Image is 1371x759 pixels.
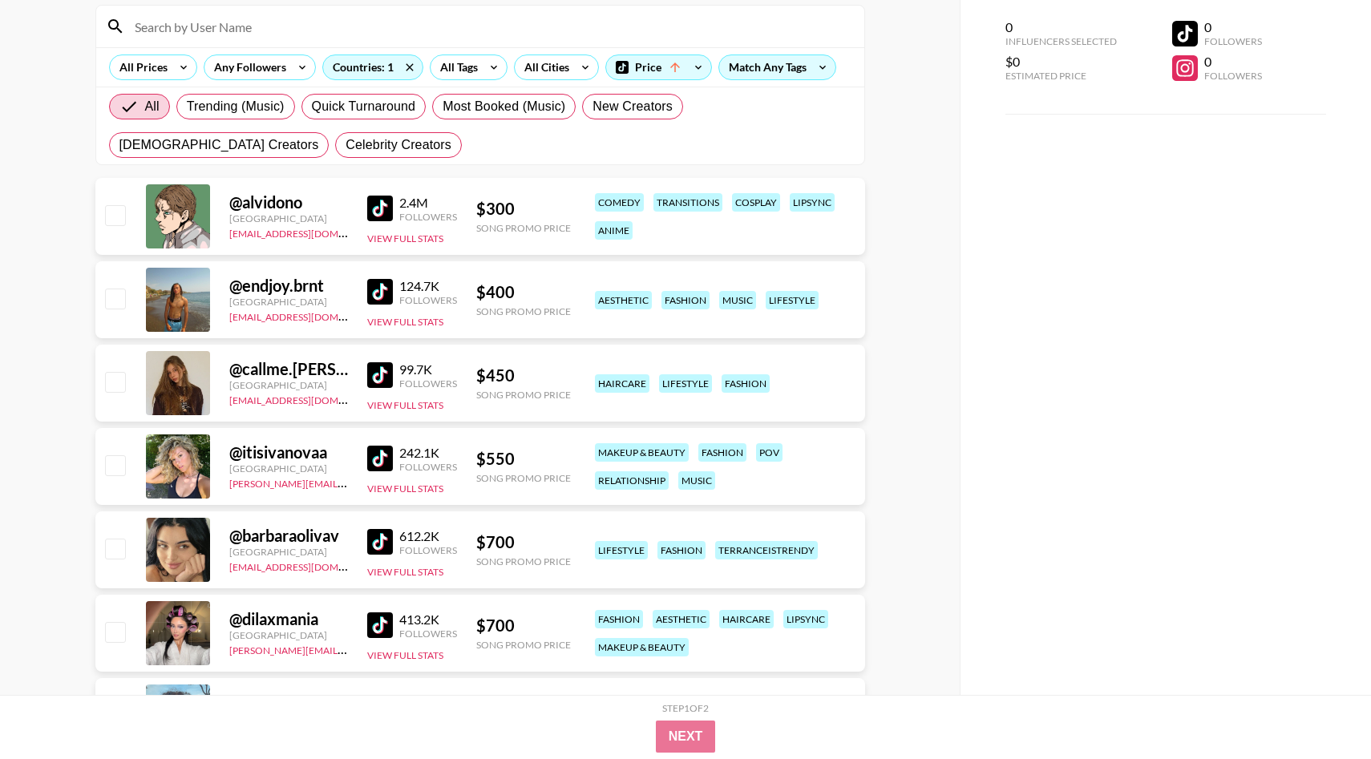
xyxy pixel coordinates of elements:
[399,361,457,377] div: 99.7K
[229,224,390,240] a: [EMAIL_ADDRESS][DOMAIN_NAME]
[606,55,711,79] div: Price
[1204,54,1262,70] div: 0
[662,702,709,714] div: Step 1 of 2
[204,55,289,79] div: Any Followers
[476,389,571,401] div: Song Promo Price
[595,193,644,212] div: comedy
[367,566,443,578] button: View Full Stats
[1204,19,1262,35] div: 0
[661,291,710,309] div: fashion
[229,391,390,406] a: [EMAIL_ADDRESS][DOMAIN_NAME]
[431,55,481,79] div: All Tags
[657,541,706,559] div: fashion
[399,461,457,473] div: Followers
[229,641,467,656] a: [PERSON_NAME][EMAIL_ADDRESS][DOMAIN_NAME]
[229,629,348,641] div: [GEOGRAPHIC_DATA]
[229,546,348,558] div: [GEOGRAPHIC_DATA]
[399,278,457,294] div: 124.7K
[229,462,348,474] div: [GEOGRAPHIC_DATA]
[367,362,393,388] img: TikTok
[399,612,457,628] div: 413.2K
[323,55,423,79] div: Countries: 1
[399,544,457,556] div: Followers
[653,610,710,628] div: aesthetic
[125,14,855,39] input: Search by User Name
[766,291,819,309] div: lifestyle
[592,97,673,116] span: New Creators
[476,472,571,484] div: Song Promo Price
[790,193,835,212] div: lipsync
[229,296,348,308] div: [GEOGRAPHIC_DATA]
[110,55,171,79] div: All Prices
[399,195,457,211] div: 2.4M
[399,628,457,640] div: Followers
[1005,54,1117,70] div: $0
[119,135,319,155] span: [DEMOGRAPHIC_DATA] Creators
[443,97,565,116] span: Most Booked (Music)
[229,308,390,323] a: [EMAIL_ADDRESS][DOMAIN_NAME]
[367,232,443,244] button: View Full Stats
[229,379,348,391] div: [GEOGRAPHIC_DATA]
[229,474,467,490] a: [PERSON_NAME][EMAIL_ADDRESS][DOMAIN_NAME]
[595,610,643,628] div: fashion
[399,294,457,306] div: Followers
[476,532,571,552] div: $ 700
[229,212,348,224] div: [GEOGRAPHIC_DATA]
[476,305,571,317] div: Song Promo Price
[653,193,722,212] div: transitions
[399,528,457,544] div: 612.2K
[732,193,780,212] div: cosplay
[229,558,390,573] a: [EMAIL_ADDRESS][DOMAIN_NAME]
[399,377,457,390] div: Followers
[476,365,571,386] div: $ 450
[367,316,443,328] button: View Full Stats
[476,639,571,651] div: Song Promo Price
[595,291,652,309] div: aesthetic
[229,359,348,379] div: @ callme.[PERSON_NAME]
[399,211,457,223] div: Followers
[476,199,571,219] div: $ 300
[229,276,348,296] div: @ endjoy.brnt
[229,692,348,713] div: @ indysteps
[595,471,669,490] div: relationship
[346,135,451,155] span: Celebrity Creators
[659,374,712,393] div: lifestyle
[656,721,716,753] button: Next
[399,445,457,461] div: 242.1K
[145,97,160,116] span: All
[595,374,649,393] div: haircare
[229,192,348,212] div: @ alvidono
[719,291,756,309] div: music
[783,610,828,628] div: lipsync
[367,399,443,411] button: View Full Stats
[595,221,633,240] div: anime
[1291,679,1352,740] iframe: Drift Widget Chat Controller
[722,374,770,393] div: fashion
[476,449,571,469] div: $ 550
[1005,35,1117,47] div: Influencers Selected
[1204,35,1262,47] div: Followers
[229,442,348,462] div: @ itisivanovaa
[719,610,774,628] div: haircare
[367,612,393,638] img: TikTok
[187,97,285,116] span: Trending (Music)
[476,282,571,302] div: $ 400
[312,97,416,116] span: Quick Turnaround
[756,443,783,462] div: pov
[476,222,571,234] div: Song Promo Price
[1005,19,1117,35] div: 0
[515,55,572,79] div: All Cities
[229,609,348,629] div: @ dilaxmania
[1005,70,1117,82] div: Estimated Price
[367,196,393,221] img: TikTok
[698,443,746,462] div: fashion
[367,446,393,471] img: TikTok
[715,541,818,559] div: terranceistrendy
[476,616,571,636] div: $ 700
[595,541,648,559] div: lifestyle
[367,279,393,305] img: TikTok
[719,55,835,79] div: Match Any Tags
[367,649,443,661] button: View Full Stats
[595,638,689,656] div: makeup & beauty
[476,555,571,567] div: Song Promo Price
